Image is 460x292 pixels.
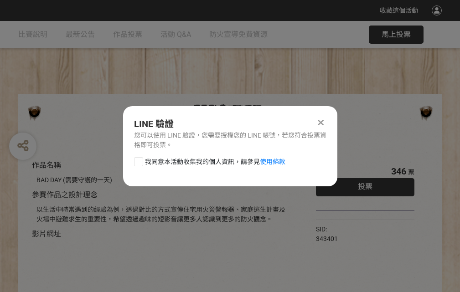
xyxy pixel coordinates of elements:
span: 活動 Q&A [160,30,191,39]
a: 比賽說明 [18,21,47,48]
iframe: Facebook Share [340,225,386,234]
a: 使用條款 [260,158,285,165]
button: 馬上投票 [369,26,424,44]
a: 活動 Q&A [160,21,191,48]
span: 作品投票 [113,30,142,39]
span: 馬上投票 [382,30,411,39]
span: 票 [408,169,414,176]
div: BAD DAY (需要守護的一天) [36,175,289,185]
a: 作品投票 [113,21,142,48]
span: 收藏這個活動 [380,7,418,14]
a: 最新公告 [66,21,95,48]
span: 防火宣導免費資源 [209,30,268,39]
span: 參賽作品之設計理念 [32,190,98,199]
span: 影片網址 [32,230,61,238]
a: 防火宣導免費資源 [209,21,268,48]
span: 比賽說明 [18,30,47,39]
span: 投票 [358,182,372,191]
div: 您可以使用 LINE 驗證，您需要授權您的 LINE 帳號，若您符合投票資格即可投票。 [134,131,326,150]
span: SID: 343401 [316,225,338,242]
div: LINE 驗證 [134,117,326,131]
span: 346 [391,166,406,177]
span: 最新公告 [66,30,95,39]
span: 作品名稱 [32,161,61,169]
div: 以生活中時常遇到的經驗為例，透過對比的方式宣傳住宅用火災警報器、家庭逃生計畫及火場中避難求生的重要性，希望透過趣味的短影音讓更多人認識到更多的防火觀念。 [36,205,289,224]
span: 我同意本活動收集我的個人資訊，請參見 [145,157,285,167]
